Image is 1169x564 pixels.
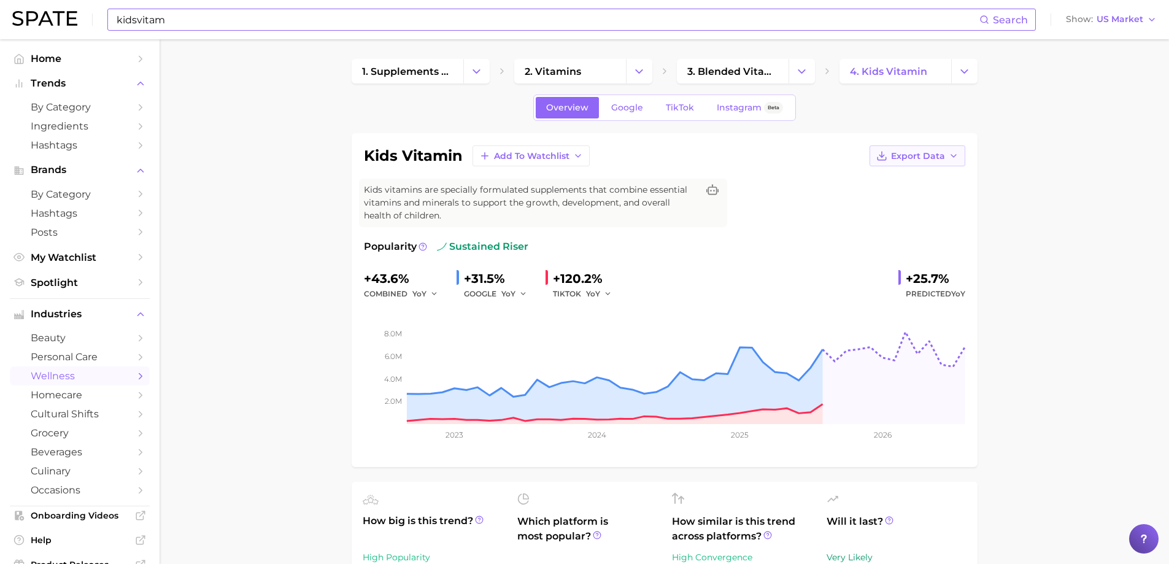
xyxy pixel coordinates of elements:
[464,287,536,301] div: GOOGLE
[717,102,762,113] span: Instagram
[906,269,965,288] div: +25.7%
[364,269,447,288] div: +43.6%
[12,11,77,26] img: SPATE
[10,481,150,500] a: occasions
[514,59,626,83] a: 2. vitamins
[666,102,694,113] span: TikTok
[1066,16,1093,23] span: Show
[464,269,536,288] div: +31.5%
[31,408,129,420] span: cultural shifts
[31,277,129,288] span: Spotlight
[31,351,129,363] span: personal care
[10,74,150,93] button: Trends
[501,288,515,299] span: YoY
[364,183,698,222] span: Kids vitamins are specially formulated supplements that combine essential vitamins and minerals t...
[352,59,463,83] a: 1. supplements & ingestibles
[31,207,129,219] span: Hashtags
[364,287,447,301] div: combined
[10,204,150,223] a: Hashtags
[1063,12,1160,28] button: ShowUS Market
[446,430,463,439] tspan: 2023
[31,370,129,382] span: wellness
[870,145,965,166] button: Export Data
[672,514,812,544] span: How similar is this trend across platforms?
[31,446,129,458] span: beverages
[31,188,129,200] span: by Category
[553,287,620,301] div: TIKTOK
[611,102,643,113] span: Google
[364,239,417,254] span: Popularity
[553,269,620,288] div: +120.2%
[31,535,129,546] span: Help
[536,97,599,118] a: Overview
[586,287,612,301] button: YoY
[951,289,965,298] span: YoY
[1097,16,1143,23] span: US Market
[10,366,150,385] a: wellness
[31,309,129,320] span: Industries
[31,226,129,238] span: Posts
[601,97,654,118] a: Google
[655,97,704,118] a: TikTok
[10,404,150,423] a: cultural shifts
[463,59,490,83] button: Change Category
[951,59,978,83] button: Change Category
[906,287,965,301] span: Predicted
[10,328,150,347] a: beauty
[10,273,150,292] a: Spotlight
[525,66,581,77] span: 2. vitamins
[10,161,150,179] button: Brands
[501,287,528,301] button: YoY
[873,430,891,439] tspan: 2026
[473,145,590,166] button: Add to Watchlist
[362,66,453,77] span: 1. supplements & ingestibles
[10,248,150,267] a: My Watchlist
[10,347,150,366] a: personal care
[731,430,749,439] tspan: 2025
[10,423,150,442] a: grocery
[364,149,463,163] h1: kids vitamin
[993,14,1028,26] span: Search
[31,252,129,263] span: My Watchlist
[587,430,606,439] tspan: 2024
[31,332,129,344] span: beauty
[10,462,150,481] a: culinary
[789,59,815,83] button: Change Category
[10,506,150,525] a: Onboarding Videos
[31,53,129,64] span: Home
[494,151,569,161] span: Add to Watchlist
[850,66,927,77] span: 4. kids vitamin
[10,223,150,242] a: Posts
[31,465,129,477] span: culinary
[31,484,129,496] span: occasions
[517,514,657,555] span: Which platform is most popular?
[10,305,150,323] button: Industries
[31,120,129,132] span: Ingredients
[827,514,966,544] span: Will it last?
[10,49,150,68] a: Home
[115,9,979,30] input: Search here for a brand, industry, or ingredient
[891,151,945,161] span: Export Data
[677,59,789,83] a: 3. blended vitamins & minerals
[10,98,150,117] a: by Category
[31,510,129,521] span: Onboarding Videos
[10,442,150,462] a: beverages
[546,102,588,113] span: Overview
[10,117,150,136] a: Ingredients
[437,239,528,254] span: sustained riser
[10,385,150,404] a: homecare
[706,97,793,118] a: InstagramBeta
[10,136,150,155] a: Hashtags
[10,531,150,549] a: Help
[437,242,447,252] img: sustained riser
[412,288,426,299] span: YoY
[412,287,439,301] button: YoY
[626,59,652,83] button: Change Category
[31,78,129,89] span: Trends
[586,288,600,299] span: YoY
[31,427,129,439] span: grocery
[839,59,951,83] a: 4. kids vitamin
[768,102,779,113] span: Beta
[31,389,129,401] span: homecare
[31,101,129,113] span: by Category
